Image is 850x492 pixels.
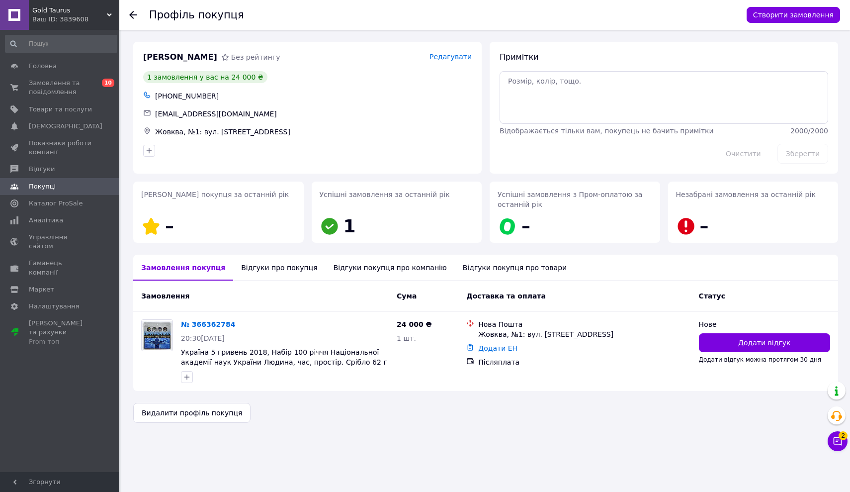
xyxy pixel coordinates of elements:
[149,9,244,21] h1: Профіль покупця
[5,35,117,53] input: Пошук
[699,333,830,352] button: Додати відгук
[29,105,92,114] span: Товари та послуги
[165,216,174,236] span: –
[29,139,92,157] span: Показники роботи компанії
[29,62,57,71] span: Головна
[141,319,173,351] a: Фото товару
[455,255,575,281] div: Відгуки покупця про товари
[498,191,642,208] span: Успішні замовлення з Пром-оплатою за останній рік
[233,255,325,281] div: Відгуки про покупця
[397,292,417,300] span: Cума
[343,216,356,236] span: 1
[153,125,474,139] div: Жовква, №1: вул. [STREET_ADDRESS]
[29,199,83,208] span: Каталог ProSale
[699,319,830,329] div: Нове
[153,89,474,103] div: [PHONE_NUMBER]
[29,216,63,225] span: Аналітика
[141,191,289,198] span: [PERSON_NAME] покупця за останній рік
[181,334,225,342] span: 20:30[DATE]
[738,338,790,348] span: Додати відгук
[397,334,416,342] span: 1 шт.
[699,292,725,300] span: Статус
[29,337,92,346] div: Prom топ
[29,285,54,294] span: Маркет
[142,321,172,351] img: Фото товару
[500,52,538,62] span: Примітки
[29,259,92,277] span: Гаманець компанії
[133,403,251,423] button: Видалити профіль покупця
[828,431,848,451] button: Чат з покупцем2
[478,357,690,367] div: Післяплата
[839,431,848,440] span: 2
[181,348,387,366] a: Україна 5 гривень 2018, Набір 100 річчя Національної академії наук України Людина, час, простір. ...
[478,344,517,352] a: Додати ЕН
[521,216,530,236] span: –
[32,6,107,15] span: Gold Taurus
[29,233,92,251] span: Управління сайтом
[699,356,821,363] span: Додати відгук можна протягом 30 дня
[478,319,690,329] div: Нова Пошта
[29,319,92,346] span: [PERSON_NAME] та рахунки
[478,329,690,339] div: Жовква, №1: вул. [STREET_ADDRESS]
[141,292,189,300] span: Замовлення
[133,255,233,281] div: Замовлення покупця
[143,71,267,83] div: 1 замовлення у вас на 24 000 ₴
[747,7,840,23] button: Створити замовлення
[32,15,119,24] div: Ваш ID: 3839608
[320,191,450,198] span: Успішні замовлення за останній рік
[231,53,280,61] span: Без рейтингу
[155,110,277,118] span: [EMAIL_ADDRESS][DOMAIN_NAME]
[29,122,102,131] span: [DEMOGRAPHIC_DATA]
[790,127,828,135] span: 2000 / 2000
[397,320,432,328] span: 24 000 ₴
[181,320,235,328] a: № 366362784
[429,53,472,61] span: Редагувати
[676,191,816,198] span: Незабрані замовлення за останній рік
[143,52,217,63] span: [PERSON_NAME]
[700,216,709,236] span: –
[29,79,92,97] span: Замовлення та повідомлення
[500,127,714,135] span: Відображається тільки вам, покупець не бачить примітки
[29,182,56,191] span: Покупці
[466,292,546,300] span: Доставка та оплата
[29,165,55,174] span: Відгуки
[102,79,114,87] span: 10
[326,255,455,281] div: Відгуки покупця про компанію
[129,10,137,20] div: Повернутися назад
[29,302,80,311] span: Налаштування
